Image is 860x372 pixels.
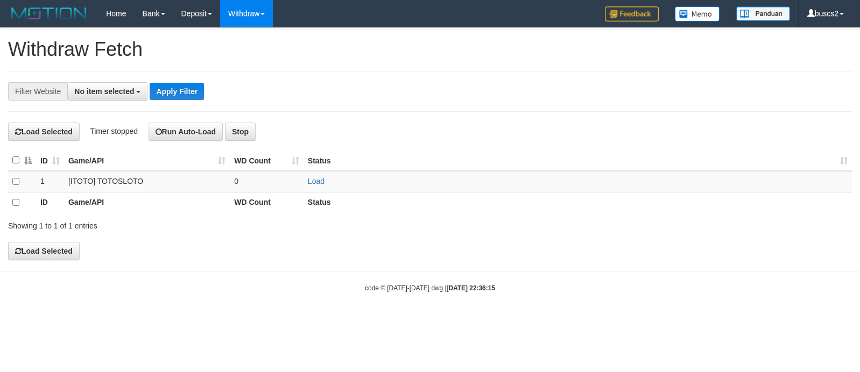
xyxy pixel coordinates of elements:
img: Button%20Memo.svg [675,6,720,22]
button: Stop [225,123,256,141]
img: Feedback.jpg [605,6,659,22]
th: Status: activate to sort column ascending [304,150,852,171]
div: Showing 1 to 1 of 1 entries [8,216,350,231]
small: code © [DATE]-[DATE] dwg | [365,284,495,292]
th: WD Count [230,192,304,213]
button: Run Auto-Load [149,123,223,141]
span: Timer stopped [90,127,138,135]
h1: Withdraw Fetch [8,39,852,60]
button: Load Selected [8,123,80,141]
div: Filter Website [8,82,67,101]
td: 1 [36,171,64,192]
th: Game/API [64,192,230,213]
a: Load [308,177,325,185]
button: Apply Filter [150,83,204,100]
span: 0 [234,177,238,185]
th: Status [304,192,852,213]
th: Game/API: activate to sort column ascending [64,150,230,171]
td: [ITOTO] TOTOSLOTO [64,171,230,192]
span: No item selected [74,87,134,96]
th: WD Count: activate to sort column ascending [230,150,304,171]
strong: [DATE] 22:36:15 [447,284,495,292]
th: ID: activate to sort column ascending [36,150,64,171]
button: No item selected [67,82,147,101]
img: MOTION_logo.png [8,5,90,22]
th: ID [36,192,64,213]
img: panduan.png [736,6,790,21]
button: Load Selected [8,242,80,260]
